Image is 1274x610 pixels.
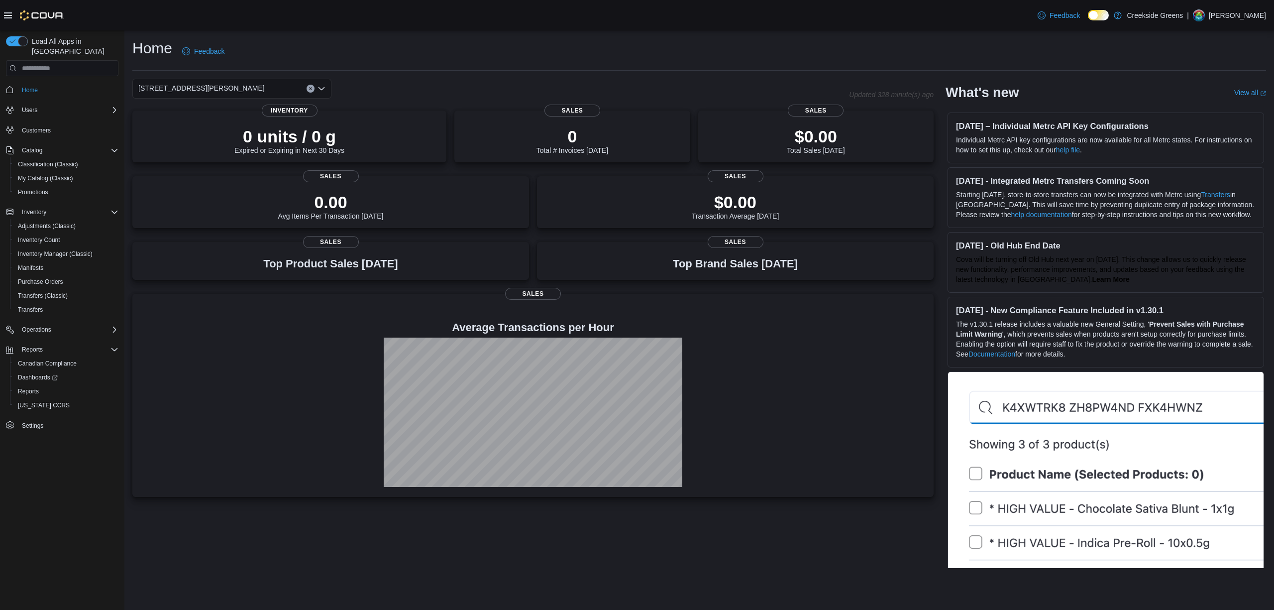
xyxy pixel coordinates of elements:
a: Dashboards [14,371,62,383]
span: Feedback [1050,10,1080,20]
button: Operations [18,324,55,336]
a: Feedback [1034,5,1084,25]
a: Learn More [1092,275,1129,283]
button: Users [2,103,122,117]
span: Sales [708,236,763,248]
span: Inventory Manager (Classic) [14,248,118,260]
button: Promotions [10,185,122,199]
button: Transfers [10,303,122,317]
button: Open list of options [318,85,325,93]
span: My Catalog (Classic) [18,174,73,182]
h3: Top Product Sales [DATE] [263,258,398,270]
span: Purchase Orders [18,278,63,286]
button: Reports [2,343,122,357]
span: Catalog [18,144,118,156]
p: The v1.30.1 release includes a valuable new General Setting, ' ', which prevents sales when produ... [956,319,1256,359]
span: Manifests [14,262,118,274]
span: Customers [18,124,118,136]
a: Purchase Orders [14,276,67,288]
div: Transaction Average [DATE] [692,192,779,220]
span: Dashboards [14,371,118,383]
a: help documentation [1011,211,1072,219]
span: Sales [788,105,844,117]
button: Customers [2,123,122,137]
span: Operations [22,326,51,334]
span: Settings [18,419,118,432]
h3: Top Brand Sales [DATE] [673,258,798,270]
input: Dark Mode [1088,10,1109,20]
span: Inventory [262,105,318,117]
p: | [1187,9,1189,21]
a: Manifests [14,262,47,274]
p: 0 units / 0 g [234,126,344,146]
button: Users [18,104,41,116]
span: Classification (Classic) [14,158,118,170]
button: [US_STATE] CCRS [10,398,122,412]
a: My Catalog (Classic) [14,172,77,184]
span: Catalog [22,146,42,154]
span: Dashboards [18,373,58,381]
button: Inventory [2,205,122,219]
a: Dashboards [10,370,122,384]
button: Inventory Count [10,233,122,247]
a: Transfers (Classic) [14,290,72,302]
h3: [DATE] - Integrated Metrc Transfers Coming Soon [956,176,1256,186]
a: Promotions [14,186,52,198]
span: Reports [14,385,118,397]
span: Inventory Manager (Classic) [18,250,93,258]
div: Total Sales [DATE] [787,126,845,154]
span: [US_STATE] CCRS [18,401,70,409]
span: Reports [22,346,43,354]
span: Customers [22,126,51,134]
span: My Catalog (Classic) [14,172,118,184]
a: help file [1056,146,1080,154]
span: Sales [505,288,561,300]
button: Inventory [18,206,50,218]
a: Classification (Classic) [14,158,82,170]
span: Transfers (Classic) [14,290,118,302]
span: Load All Apps in [GEOGRAPHIC_DATA] [28,36,118,56]
span: Home [22,86,38,94]
div: Pat McCaffrey [1193,9,1205,21]
span: Inventory Count [18,236,60,244]
h2: What's new [946,85,1019,101]
span: Transfers [18,306,43,314]
span: Operations [18,324,118,336]
span: Inventory [18,206,118,218]
span: Washington CCRS [14,399,118,411]
a: Inventory Count [14,234,64,246]
span: Canadian Compliance [14,358,118,369]
span: Manifests [18,264,43,272]
div: Avg Items Per Transaction [DATE] [278,192,384,220]
span: Feedback [194,46,224,56]
button: Home [2,82,122,97]
span: Sales [544,105,600,117]
button: Manifests [10,261,122,275]
p: Individual Metrc API key configurations are now available for all Metrc states. For instructions ... [956,135,1256,155]
p: 0.00 [278,192,384,212]
h1: Home [132,38,172,58]
h3: [DATE] - Old Hub End Date [956,241,1256,250]
img: Cova [20,10,64,20]
button: Purchase Orders [10,275,122,289]
a: Canadian Compliance [14,358,81,369]
span: Transfers (Classic) [18,292,68,300]
h4: Average Transactions per Hour [140,322,926,334]
div: Total # Invoices [DATE] [536,126,608,154]
p: $0.00 [692,192,779,212]
button: Catalog [18,144,46,156]
button: Inventory Manager (Classic) [10,247,122,261]
p: Starting [DATE], store-to-store transfers can now be integrated with Metrc using in [GEOGRAPHIC_D... [956,190,1256,220]
button: Transfers (Classic) [10,289,122,303]
a: Settings [18,420,47,432]
p: Creekside Greens [1127,9,1183,21]
span: Purchase Orders [14,276,118,288]
span: Adjustments (Classic) [14,220,118,232]
a: Adjustments (Classic) [14,220,80,232]
span: Inventory Count [14,234,118,246]
a: Documentation [968,350,1015,358]
span: Reports [18,344,118,356]
a: Transfers [14,304,47,316]
a: Transfers [1201,191,1230,199]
